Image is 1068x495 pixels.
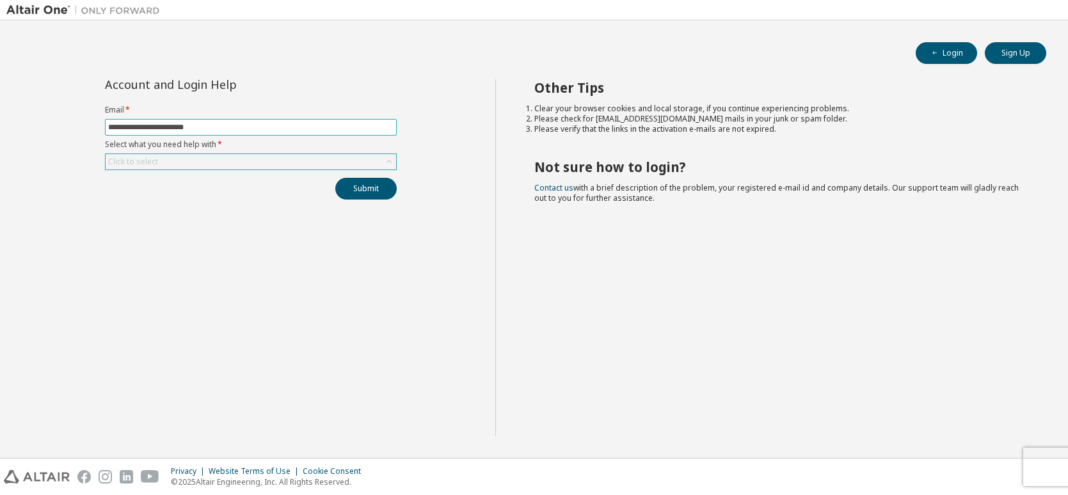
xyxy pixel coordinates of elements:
div: Cookie Consent [303,466,369,476]
img: instagram.svg [99,470,112,483]
label: Select what you need help with [105,139,397,150]
div: Account and Login Help [105,79,339,90]
div: Click to select [106,154,396,169]
div: Privacy [171,466,209,476]
span: with a brief description of the problem, your registered e-mail id and company details. Our suppo... [534,182,1019,203]
img: facebook.svg [77,470,91,483]
img: altair_logo.svg [4,470,70,483]
img: Altair One [6,4,166,17]
button: Sign Up [985,42,1046,64]
li: Please check for [EMAIL_ADDRESS][DOMAIN_NAME] mails in your junk or spam folder. [534,114,1023,124]
li: Clear your browser cookies and local storage, if you continue experiencing problems. [534,104,1023,114]
div: Website Terms of Use [209,466,303,476]
h2: Not sure how to login? [534,159,1023,175]
div: Click to select [108,157,158,167]
label: Email [105,105,397,115]
img: youtube.svg [141,470,159,483]
a: Contact us [534,182,573,193]
li: Please verify that the links in the activation e-mails are not expired. [534,124,1023,134]
p: © 2025 Altair Engineering, Inc. All Rights Reserved. [171,476,369,487]
button: Login [916,42,977,64]
button: Submit [335,178,397,200]
img: linkedin.svg [120,470,133,483]
h2: Other Tips [534,79,1023,96]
